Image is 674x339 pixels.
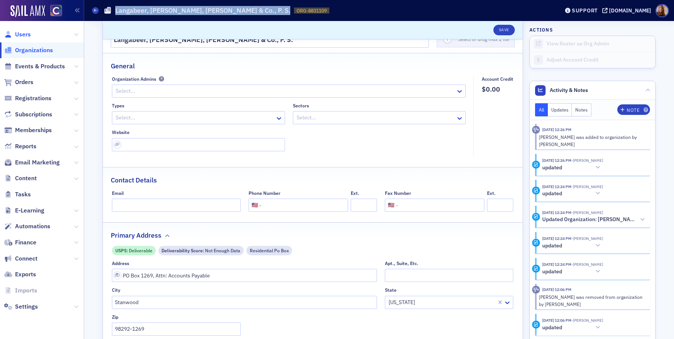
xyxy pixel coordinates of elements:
[4,206,44,215] a: E-Learning
[571,236,603,241] span: Sheila Duggan
[4,30,31,39] a: Users
[4,286,37,295] a: Imports
[493,25,515,35] button: Save
[529,26,553,33] h4: Actions
[542,268,562,275] h5: updated
[542,127,571,132] time: 8/26/2025 12:26 PM
[602,8,654,13] button: [DOMAIN_NAME]
[15,78,33,86] span: Orders
[4,78,33,86] a: Orders
[4,46,53,54] a: Organizations
[532,187,540,194] div: Update
[385,287,397,293] div: State
[458,36,509,42] span: Select or drag max 1 file
[532,286,540,294] div: Activity
[542,190,562,197] h5: updated
[572,103,591,116] button: Notes
[627,108,639,112] div: Note
[532,321,540,328] div: Update
[15,30,31,39] span: Users
[111,175,157,185] h2: Contact Details
[385,261,418,266] div: Apt., Suite, Etc.
[656,4,669,17] span: Profile
[4,255,38,263] a: Connect
[548,103,572,116] button: Updates
[249,190,280,196] div: Phone Number
[246,246,293,255] div: Residential Po Box
[532,161,540,169] div: Update
[15,62,65,71] span: Events & Products
[15,255,38,263] span: Connect
[111,61,135,71] h2: General
[297,8,327,14] span: ORG-8831109
[115,247,129,254] span: USPS :
[112,314,118,320] div: Zip
[15,94,51,102] span: Registrations
[542,158,571,163] time: 8/26/2025 12:26 PM
[111,231,161,240] h2: Primary Address
[542,243,562,249] h5: updated
[542,184,571,189] time: 8/26/2025 12:24 PM
[535,103,548,116] button: All
[112,246,155,255] div: USPS: Deliverable
[15,303,38,311] span: Settings
[15,270,36,279] span: Exports
[542,287,571,292] time: 8/26/2025 12:06 PM
[4,174,37,182] a: Content
[542,190,603,197] button: updated
[542,210,571,215] time: 8/26/2025 12:24 PM
[539,294,645,307] div: [PERSON_NAME] was removed from organization by [PERSON_NAME]
[15,126,52,134] span: Memberships
[550,86,588,94] span: Activity & Notes
[542,216,645,224] button: Updated Organization: [PERSON_NAME], [PERSON_NAME], [PERSON_NAME] & Co., P. S.
[542,268,603,276] button: updated
[161,247,205,254] span: Deliverability Score :
[112,103,124,108] div: Types
[4,94,51,102] a: Registrations
[293,103,309,108] div: Sectors
[572,7,598,14] div: Support
[115,6,290,15] h1: Langabeer, [PERSON_NAME], [PERSON_NAME] & Co., P. S.
[112,261,129,266] div: Address
[571,184,603,189] span: Sheila Duggan
[158,246,244,255] div: Deliverability Score: Not Enough Data
[617,104,650,115] button: Note
[4,190,31,199] a: Tasks
[542,242,603,250] button: updated
[4,238,36,247] a: Finance
[112,287,120,293] div: City
[542,324,562,331] h5: updated
[542,318,571,323] time: 8/26/2025 12:06 PM
[571,158,603,163] span: Sheila Duggan
[609,7,651,14] div: [DOMAIN_NAME]
[50,5,62,17] img: SailAMX
[532,239,540,247] div: Update
[532,213,540,221] div: Activity
[539,134,645,148] div: [PERSON_NAME] was added to organization by [PERSON_NAME]
[532,126,540,134] div: Activity
[4,110,52,119] a: Subscriptions
[542,324,603,331] button: updated
[571,210,603,215] span: Sheila Duggan
[482,84,513,94] span: $0.00
[388,201,394,209] div: 🇺🇸
[542,164,603,172] button: updated
[112,76,156,82] div: Organization Admins
[4,303,38,311] a: Settings
[15,46,53,54] span: Organizations
[542,236,571,241] time: 8/26/2025 12:24 PM
[112,130,130,135] div: Website
[15,190,31,199] span: Tasks
[487,190,496,196] div: Ext.
[571,318,603,323] span: Sheila Duggan
[4,126,52,134] a: Memberships
[15,110,52,119] span: Subscriptions
[15,142,36,151] span: Reports
[4,62,65,71] a: Events & Products
[482,76,513,82] div: Account Credit
[385,190,411,196] div: Fax Number
[4,142,36,151] a: Reports
[4,158,60,167] a: Email Marketing
[11,5,45,17] img: SailAMX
